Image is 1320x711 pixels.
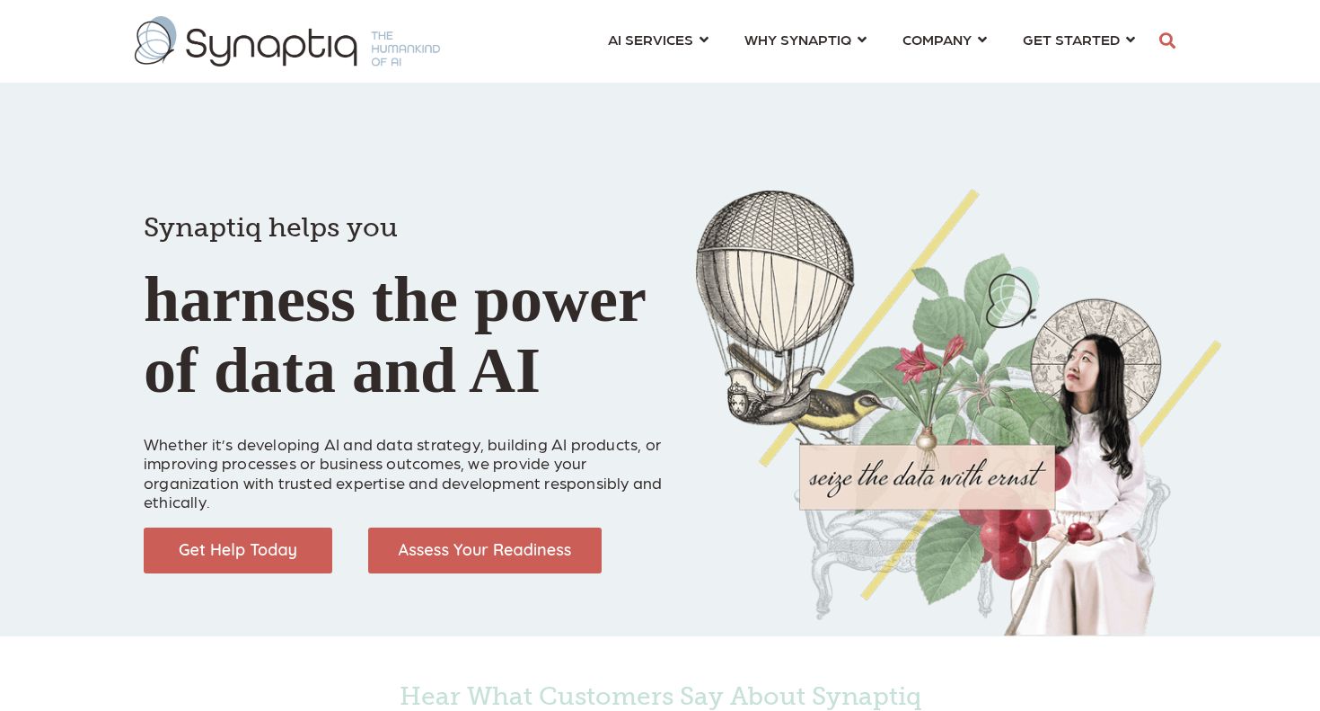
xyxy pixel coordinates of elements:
a: AI SERVICES [608,22,708,56]
img: Assess Your Readiness [368,528,602,573]
img: Collage of girl, balloon, bird, and butterfly, with seize the data with ernst text [696,189,1221,636]
p: Whether it’s developing AI and data strategy, building AI products, or improving processes or bus... [144,414,669,511]
span: Synaptiq helps you [144,211,398,244]
a: WHY SYNAPTIQ [744,22,867,56]
span: COMPANY [902,27,972,51]
img: synaptiq logo-1 [135,16,440,67]
nav: menu [590,9,1153,74]
img: Get Help Today [144,528,332,573]
a: GET STARTED [1023,22,1135,56]
span: AI SERVICES [608,27,693,51]
span: GET STARTED [1023,27,1120,51]
span: WHY SYNAPTIQ [744,27,851,51]
a: COMPANY [902,22,987,56]
h1: harness the power of data and AI [144,180,669,406]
